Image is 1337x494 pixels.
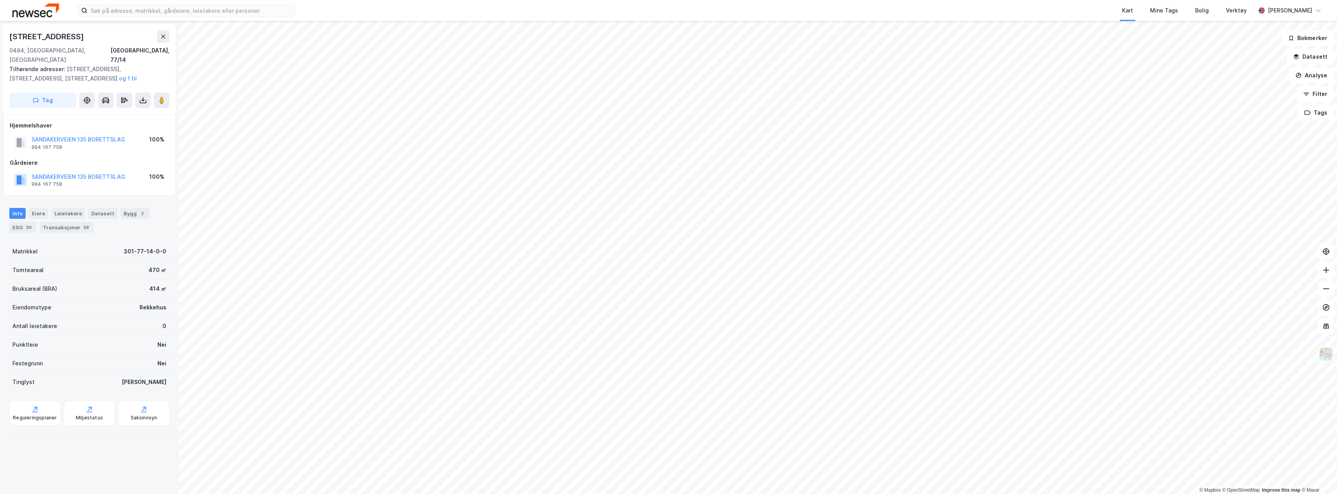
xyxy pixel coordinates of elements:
div: Tinglyst [12,377,35,387]
span: Tilhørende adresser: [9,66,67,72]
div: [STREET_ADDRESS], [STREET_ADDRESS], [STREET_ADDRESS] [9,65,163,83]
button: Datasett [1286,49,1334,65]
div: Matrikkel [12,247,38,256]
div: Hjemmelshaver [10,121,169,130]
div: Bolig [1195,6,1209,15]
div: Festegrunn [12,359,43,368]
div: [PERSON_NAME] [1268,6,1312,15]
button: Tag [9,93,76,108]
div: Reguleringsplaner [13,415,57,421]
div: Kontrollprogram for chat [1298,457,1337,494]
div: [STREET_ADDRESS] [9,30,86,43]
div: Eiere [29,208,48,219]
div: Tomteareal [12,265,44,275]
div: 58 [82,223,91,231]
div: Rekkehus [140,303,166,312]
div: 994 167 758 [31,181,62,187]
div: 301-77-14-0-0 [124,247,166,256]
div: [GEOGRAPHIC_DATA], 77/14 [110,46,169,65]
button: Tags [1298,105,1334,120]
a: Improve this map [1262,487,1300,493]
div: Nei [157,359,166,368]
div: Nei [157,340,166,349]
div: 100% [149,172,164,182]
div: Mine Tags [1150,6,1178,15]
div: 994 167 758 [31,144,62,150]
div: Transaksjoner [40,222,94,233]
div: 100% [149,135,164,144]
div: 0 [162,321,166,331]
a: OpenStreetMap [1222,487,1260,493]
div: 414 ㎡ [149,284,166,293]
div: 0484, [GEOGRAPHIC_DATA], [GEOGRAPHIC_DATA] [9,46,110,65]
div: Leietakere [51,208,85,219]
div: ESG [9,222,37,233]
div: Bruksareal (BRA) [12,284,57,293]
div: Verktøy [1226,6,1247,15]
div: Punktleie [12,340,38,349]
div: Miljøstatus [76,415,103,421]
div: Saksinnsyn [131,415,157,421]
div: Gårdeiere [10,158,169,168]
div: 470 ㎡ [148,265,166,275]
button: Filter [1297,86,1334,102]
button: Bokmerker [1281,30,1334,46]
div: Kart [1122,6,1133,15]
div: Datasett [88,208,117,219]
img: newsec-logo.f6e21ccffca1b3a03d2d.png [12,3,59,17]
div: Bygg [120,208,149,219]
div: 30 [24,223,33,231]
div: [PERSON_NAME] [122,377,166,387]
div: Eiendomstype [12,303,51,312]
a: Mapbox [1199,487,1221,493]
div: Info [9,208,26,219]
div: Antall leietakere [12,321,57,331]
iframe: Chat Widget [1298,457,1337,494]
img: Z [1319,347,1334,361]
div: 2 [138,209,146,217]
button: Analyse [1289,68,1334,83]
input: Søk på adresse, matrikkel, gårdeiere, leietakere eller personer [87,5,295,16]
